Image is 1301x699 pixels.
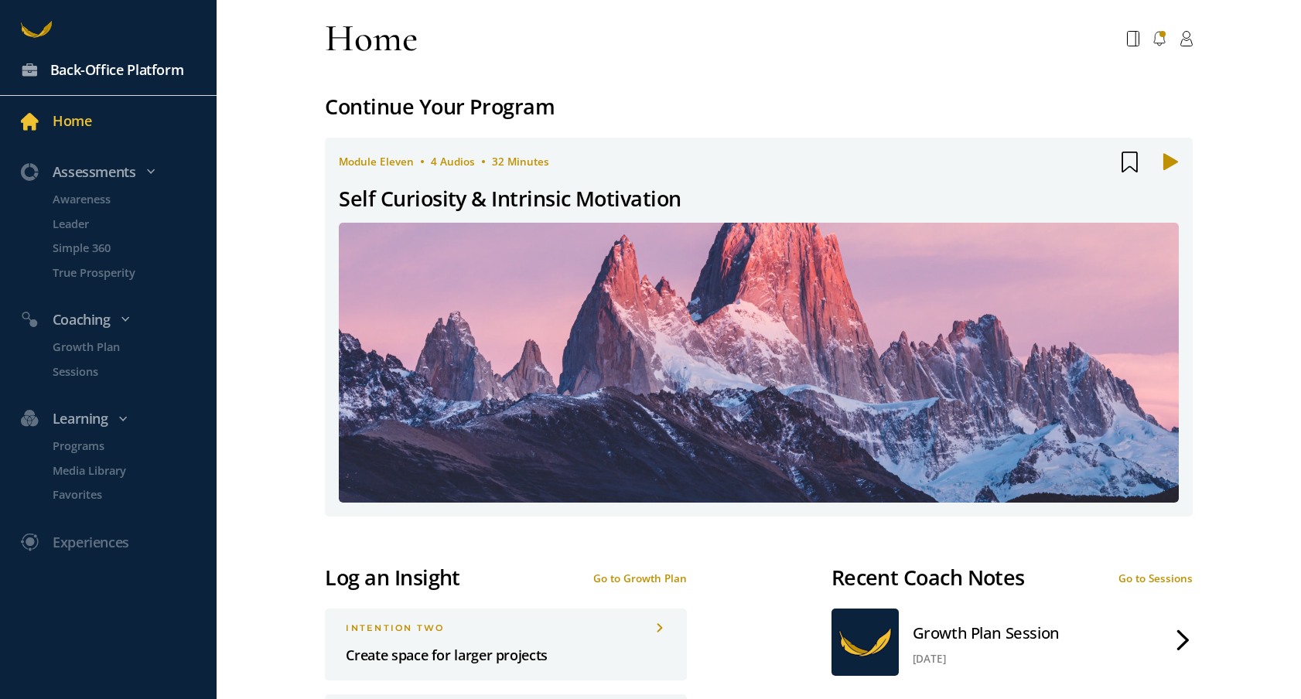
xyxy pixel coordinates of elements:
a: Growth Plan Session[DATE] [831,609,1193,676]
p: Leader [53,214,213,232]
img: abroad-gold.png [831,609,899,676]
div: Assessments [11,161,224,183]
a: Favorites [32,486,217,503]
p: Growth Plan [53,338,213,356]
div: Growth Plan Session [913,619,1060,646]
a: Growth Plan [32,338,217,356]
div: Go to Sessions [1118,571,1193,585]
div: Home [53,110,92,132]
div: Learning [11,407,224,430]
a: Media Library [32,462,217,479]
div: Home [325,14,418,63]
p: Simple 360 [53,239,213,257]
a: Sessions [32,363,217,380]
p: Awareness [53,190,213,208]
a: True Prosperity [32,263,217,281]
p: Favorites [53,486,213,503]
a: module eleven4 Audios32 MinutesSelf Curiosity & Intrinsic Motivation [325,138,1192,517]
p: Media Library [53,462,213,479]
a: INTENTION twoCreate space for larger projects [325,609,686,680]
a: Simple 360 [32,239,217,257]
a: Programs [32,437,217,455]
span: 32 Minutes [492,155,549,169]
div: Coaching [11,309,224,331]
div: Go to Growth Plan [593,571,687,585]
div: Log an Insight [325,561,459,595]
p: Programs [53,437,213,455]
div: Continue Your Program [325,90,1192,124]
div: Back-Office Platform [50,59,184,81]
p: True Prosperity [53,263,213,281]
img: 624ff83b9ce498e9c2dfa7a7_1697608424.jpg [339,223,1178,503]
p: Sessions [53,363,213,380]
p: Create space for larger projects [346,644,665,667]
div: Experiences [53,531,129,554]
div: Recent Coach Notes [831,561,1025,595]
div: Self Curiosity & Intrinsic Motivation [339,182,681,216]
span: module eleven [339,155,414,169]
div: INTENTION two [346,622,665,633]
a: Awareness [32,190,217,208]
span: 4 Audios [431,155,475,169]
a: Leader [32,214,217,232]
div: [DATE] [913,652,1060,666]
